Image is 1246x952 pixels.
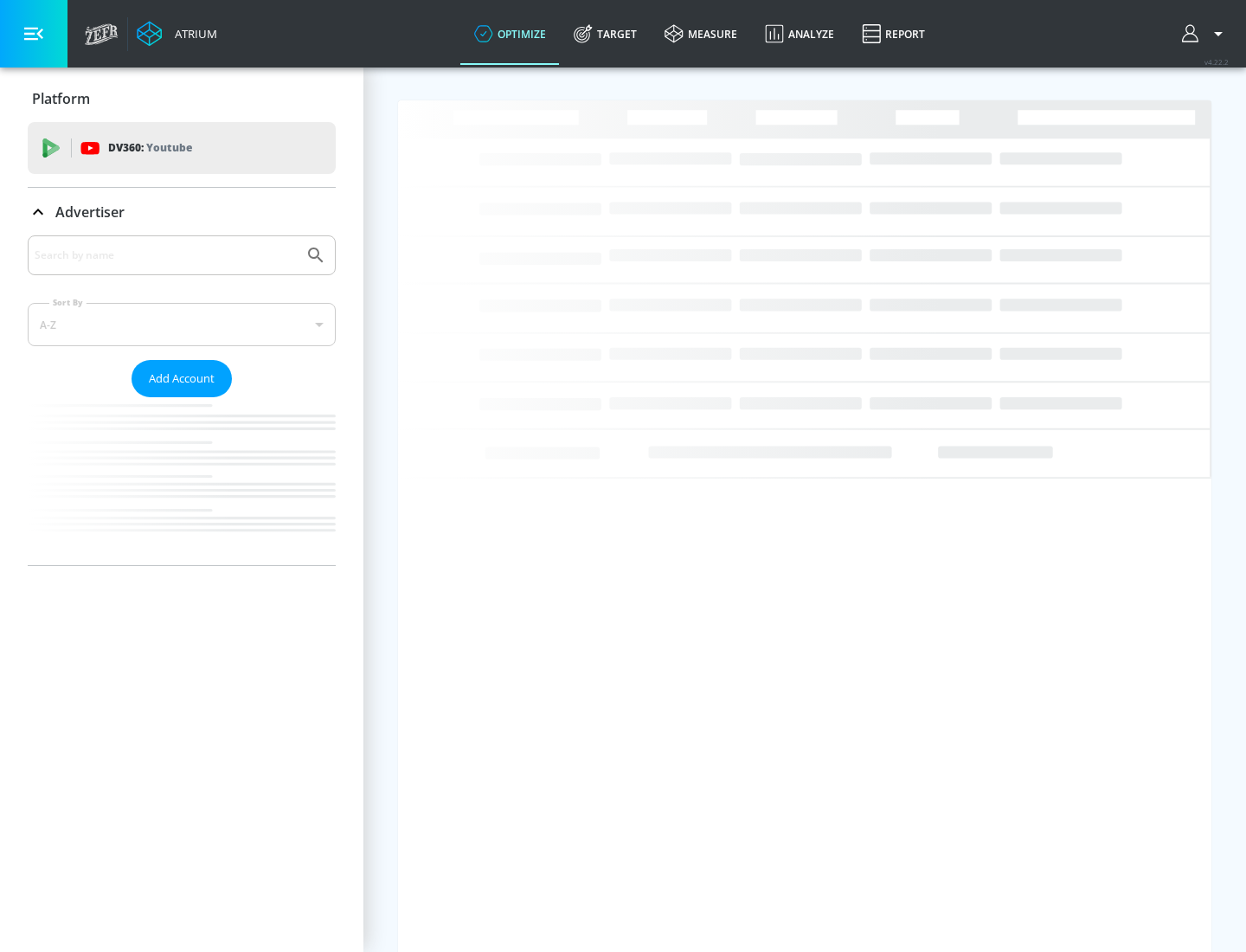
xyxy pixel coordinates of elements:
[32,89,90,108] p: Platform
[651,3,751,65] a: measure
[137,21,217,47] a: Atrium
[460,3,560,65] a: optimize
[108,138,192,158] p: DV360:
[751,3,848,65] a: Analyze
[168,26,217,42] div: Atrium
[28,397,336,565] nav: list of Advertiser
[28,235,336,565] div: Advertiser
[35,244,297,267] input: Search by name
[132,360,232,397] button: Add Account
[848,3,939,65] a: Report
[560,3,651,65] a: Target
[146,138,192,157] p: Youtube
[28,188,336,236] div: Advertiser
[1204,57,1229,67] span: v 4.22.2
[149,369,215,389] span: Add Account
[28,74,336,123] div: Platform
[55,203,125,222] p: Advertiser
[28,303,336,346] div: A-Z
[49,297,87,308] label: Sort By
[28,122,336,174] div: DV360: Youtube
